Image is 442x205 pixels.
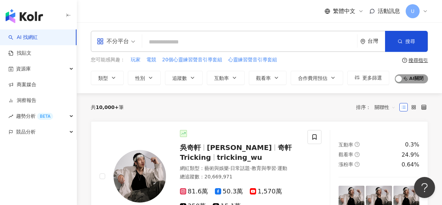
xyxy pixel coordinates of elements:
span: 趨勢分析 [16,108,53,124]
a: 洞察報告 [8,97,36,104]
button: 搜尋 [385,31,428,52]
div: 不分平台 [97,36,129,47]
span: 關聯性 [375,102,396,113]
span: 吳奇軒 [180,143,201,152]
button: 電競 [146,56,157,64]
span: 漲粉率 [339,162,353,167]
span: 玩家 [131,56,140,63]
span: [PERSON_NAME] [207,143,272,152]
button: 心靈練習聲音引導套組 [228,56,277,64]
span: 類型 [98,75,108,81]
div: 共 筆 [91,104,124,110]
span: 心靈練習聲音引導套組 [228,56,277,63]
span: 互動率 [339,142,353,148]
span: 觀看率 [339,152,353,157]
div: 搜尋指引 [408,57,428,63]
span: environment [360,39,365,44]
span: 運動 [277,165,287,171]
div: 網紅類型 ： [180,165,299,172]
span: question-circle [355,152,360,157]
iframe: Help Scout Beacon - Open [414,177,435,198]
span: 觀看率 [256,75,271,81]
span: question-circle [355,142,360,147]
button: 類型 [91,71,124,85]
div: 排序： [356,102,399,113]
button: 互動率 [207,71,245,85]
div: 0.64% [401,161,419,169]
span: 追蹤數 [172,75,187,81]
span: 藝術與娛樂 [204,165,229,171]
span: 繁體中文 [333,7,355,15]
span: 活動訊息 [378,8,400,14]
span: 教育與學習 [252,165,276,171]
div: 台灣 [368,38,385,44]
span: rise [8,114,13,119]
span: 您可能感興趣： [91,56,125,63]
div: 總追蹤數 ： 20,669,971 [180,173,299,180]
span: 電競 [146,56,156,63]
span: 性別 [135,75,145,81]
span: 合作費用預估 [298,75,327,81]
span: 50.3萬 [215,188,243,195]
span: · [250,165,251,171]
button: 玩家 [130,56,141,64]
span: U [411,7,414,15]
span: 互動率 [214,75,229,81]
img: logo [6,9,43,23]
img: KOL Avatar [114,150,166,203]
span: 10,000+ [96,104,119,110]
button: 性別 [128,71,161,85]
span: question-circle [355,162,360,167]
span: · [276,165,277,171]
button: 合作費用預估 [291,71,343,85]
button: 觀看率 [249,71,287,85]
span: 日常話題 [230,165,250,171]
button: 20個心靈練習聲音引導套組 [162,56,223,64]
a: 商案媒合 [8,81,36,88]
span: 奇軒Tricking [180,143,292,162]
span: 更多篩選 [362,75,382,81]
button: 追蹤數 [165,71,203,85]
span: 資源庫 [16,61,31,77]
span: 20個心靈練習聲音引導套組 [162,56,222,63]
div: BETA [37,113,53,120]
div: 0.3% [405,141,419,149]
button: 更多篩選 [347,71,389,85]
span: appstore [97,38,104,45]
span: 搜尋 [405,39,415,44]
a: searchAI 找網紅 [8,34,38,41]
span: 81.6萬 [180,188,208,195]
span: question-circle [402,58,407,63]
span: tricking_wu [217,153,262,162]
span: 1,570萬 [250,188,282,195]
div: 24.9% [401,151,419,159]
span: 競品分析 [16,124,36,140]
span: · [229,165,230,171]
a: 找貼文 [8,50,31,57]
